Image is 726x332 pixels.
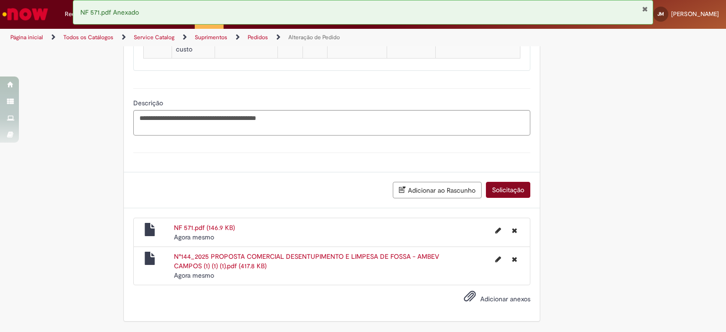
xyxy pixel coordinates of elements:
[7,29,477,46] ul: Trilhas de página
[10,34,43,41] a: Página inicial
[195,34,227,41] a: Suprimentos
[480,295,530,303] span: Adicionar anexos
[65,9,98,19] span: Requisições
[461,288,478,309] button: Adicionar anexos
[174,233,214,241] time: 30/09/2025 11:02:52
[657,11,664,17] span: JM
[174,233,214,241] span: Agora mesmo
[642,5,648,13] button: Fechar Notificação
[1,5,50,24] img: ServiceNow
[288,34,340,41] a: Alteração de Pedido
[486,182,530,198] button: Solicitação
[490,252,507,267] button: Editar nome de arquivo N°144_2025 PROPOSTA COMERCIAL DESENTUPIMENTO E LIMPESA DE FOSSA - AMBEV CA...
[506,252,523,267] button: Excluir N°144_2025 PROPOSTA COMERCIAL DESENTUPIMENTO E LIMPESA DE FOSSA - AMBEV CAMPOS (1) (1) (1...
[174,223,235,232] a: NF 571.pdf (146.9 KB)
[133,99,165,107] span: Descrição
[134,34,174,41] a: Service Catalog
[671,10,719,18] span: [PERSON_NAME]
[174,252,439,270] a: N°144_2025 PROPOSTA COMERCIAL DESENTUPIMENTO E LIMPESA DE FOSSA - AMBEV CAMPOS (1) (1) (1).pdf (4...
[63,34,113,41] a: Todos os Catálogos
[133,110,530,136] textarea: Descrição
[490,223,507,238] button: Editar nome de arquivo NF 571.pdf
[174,271,214,280] span: Agora mesmo
[80,8,139,17] span: NF 571.pdf Anexado
[393,182,482,198] button: Adicionar ao Rascunho
[506,223,523,238] button: Excluir NF 571.pdf
[248,34,268,41] a: Pedidos
[174,271,214,280] time: 30/09/2025 11:02:26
